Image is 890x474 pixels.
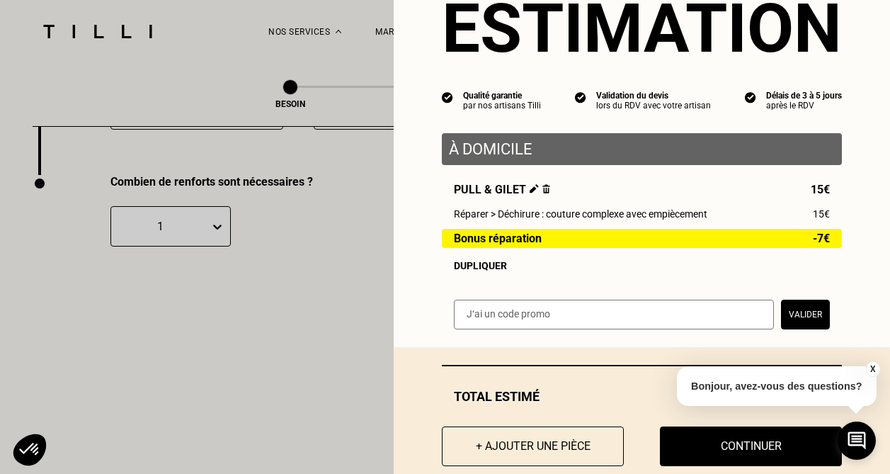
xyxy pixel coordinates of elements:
span: -7€ [813,232,830,244]
span: Pull & gilet [454,183,550,196]
span: Bonus réparation [454,232,542,244]
span: 15€ [811,183,830,196]
div: Validation du devis [596,91,711,101]
div: Délais de 3 à 5 jours [766,91,842,101]
p: À domicile [449,140,835,158]
span: Réparer > Déchirure : couture complexe avec empiècement [454,208,707,220]
img: Supprimer [542,184,550,193]
img: icon list info [745,91,756,103]
img: icon list info [442,91,453,103]
input: J‘ai un code promo [454,300,774,329]
div: Total estimé [442,389,842,404]
button: X [865,361,879,377]
div: lors du RDV avec votre artisan [596,101,711,111]
span: 15€ [813,208,830,220]
img: icon list info [575,91,586,103]
div: Qualité garantie [463,91,541,101]
button: Continuer [660,427,842,466]
button: + Ajouter une pièce [442,427,624,466]
button: Valider [781,300,830,329]
img: Éditer [530,184,539,193]
div: après le RDV [766,101,842,111]
div: par nos artisans Tilli [463,101,541,111]
p: Bonjour, avez-vous des questions? [677,366,877,406]
div: Dupliquer [454,260,830,271]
